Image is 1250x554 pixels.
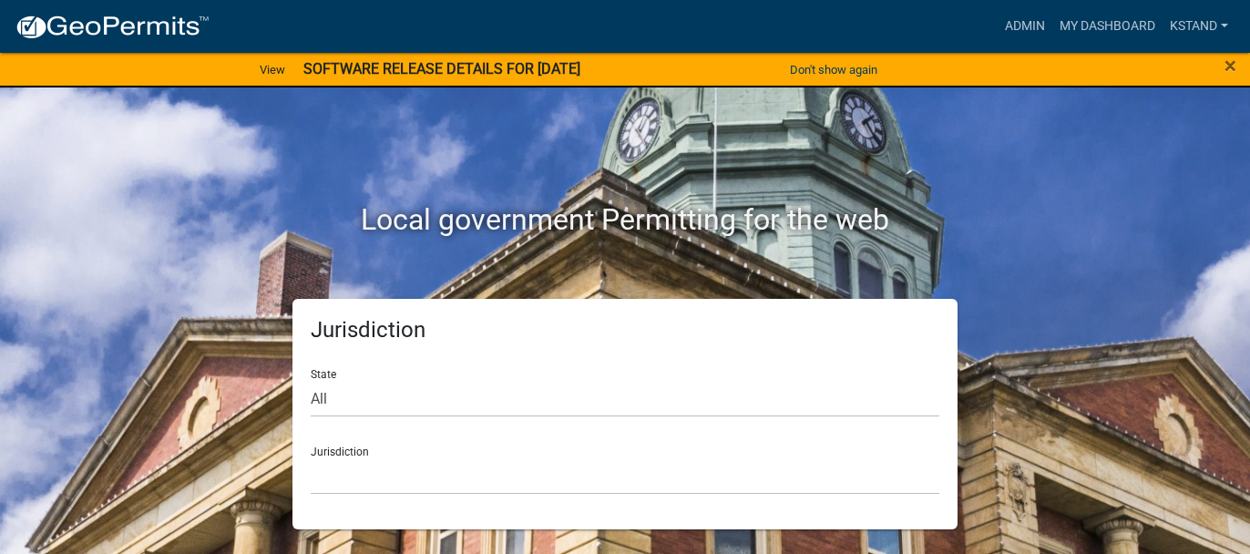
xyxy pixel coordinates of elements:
a: kstand [1163,9,1235,44]
h2: Local government Permitting for the web [119,202,1131,237]
strong: SOFTWARE RELEASE DETAILS FOR [DATE] [303,60,580,77]
h5: Jurisdiction [311,317,939,344]
span: × [1224,53,1236,78]
a: My Dashboard [1052,9,1163,44]
a: View [252,55,292,85]
button: Close [1224,55,1236,77]
button: Don't show again [783,55,885,85]
a: Admin [998,9,1052,44]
